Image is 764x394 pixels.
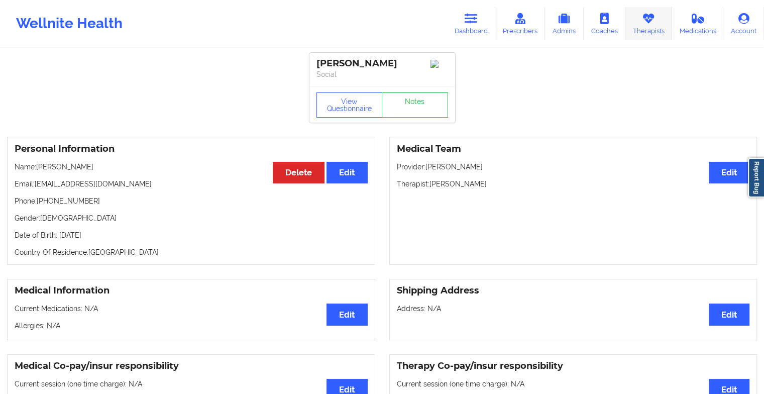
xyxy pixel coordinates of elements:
h3: Therapy Co-pay/insur responsibility [397,360,750,372]
button: Delete [273,162,324,183]
h3: Medical Co-pay/insur responsibility [15,360,368,372]
p: Current session (one time charge): N/A [15,379,368,389]
button: Edit [326,162,367,183]
a: Admins [544,7,584,40]
p: Email: [EMAIL_ADDRESS][DOMAIN_NAME] [15,179,368,189]
p: Current session (one time charge): N/A [397,379,750,389]
p: Name: [PERSON_NAME] [15,162,368,172]
a: Report Bug [748,158,764,198]
p: Provider: [PERSON_NAME] [397,162,750,172]
p: Allergies: N/A [15,321,368,331]
a: Coaches [584,7,625,40]
a: Dashboard [447,7,495,40]
div: [PERSON_NAME] [316,58,448,69]
img: Image%2Fplaceholer-image.png [430,60,448,68]
a: Therapists [625,7,672,40]
a: Prescribers [495,7,545,40]
p: Social [316,69,448,79]
button: Edit [709,162,749,183]
p: Country Of Residence: [GEOGRAPHIC_DATA] [15,247,368,257]
a: Account [723,7,764,40]
p: Phone: [PHONE_NUMBER] [15,196,368,206]
h3: Medical Team [397,143,750,155]
button: View Questionnaire [316,92,383,118]
p: Address: N/A [397,304,750,314]
p: Therapist: [PERSON_NAME] [397,179,750,189]
a: Notes [382,92,448,118]
p: Date of Birth: [DATE] [15,230,368,240]
a: Medications [672,7,724,40]
p: Current Medications: N/A [15,304,368,314]
button: Edit [326,304,367,325]
h3: Personal Information [15,143,368,155]
p: Gender: [DEMOGRAPHIC_DATA] [15,213,368,223]
h3: Medical Information [15,285,368,297]
h3: Shipping Address [397,285,750,297]
button: Edit [709,304,749,325]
